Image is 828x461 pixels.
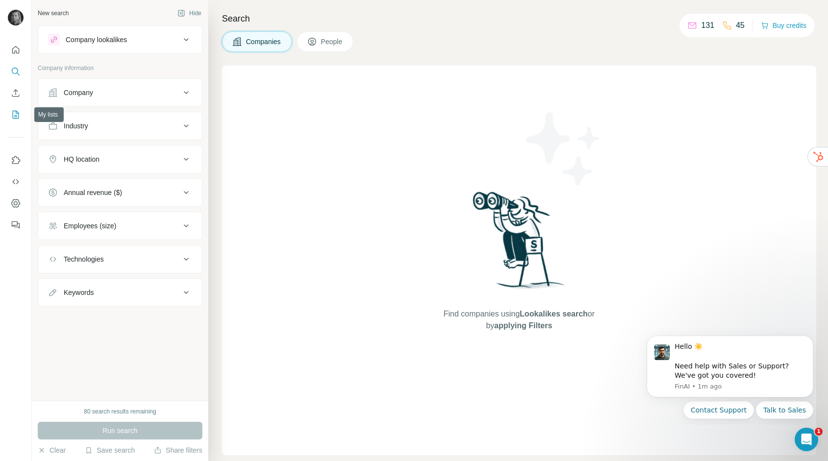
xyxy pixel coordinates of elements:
span: 1 [815,428,823,436]
span: Companies [246,37,282,47]
button: My lists [8,106,24,123]
button: Use Surfe on LinkedIn [8,151,24,169]
span: Lookalikes search [520,310,588,318]
div: Annual revenue ($) [64,188,122,197]
p: 45 [736,20,745,31]
button: Hide [170,6,208,21]
img: Surfe Illustration - Stars [519,105,608,193]
div: Industry [64,121,88,131]
button: Employees (size) [38,214,202,238]
button: Technologies [38,247,202,271]
div: 80 search results remaining [84,407,156,416]
button: Clear [38,445,66,455]
button: Annual revenue ($) [38,181,202,204]
button: Keywords [38,281,202,304]
button: Company [38,81,202,104]
button: HQ location [38,147,202,171]
img: Surfe Illustration - Woman searching with binoculars [468,189,570,298]
button: Save search [85,445,135,455]
div: Employees (size) [64,221,116,231]
iframe: Intercom notifications message [632,327,828,425]
div: New search [38,9,69,18]
button: Use Surfe API [8,173,24,191]
span: applying Filters [494,321,552,330]
button: Buy credits [761,19,806,32]
div: Keywords [64,288,94,297]
h4: Search [222,12,816,25]
button: Feedback [8,216,24,234]
span: Find companies using or by [440,308,597,332]
span: People [321,37,343,47]
div: Company lookalikes [66,35,127,45]
div: Company [64,88,93,97]
button: Search [8,63,24,80]
p: Company information [38,64,202,73]
button: Quick start [8,41,24,59]
button: Dashboard [8,194,24,212]
div: HQ location [64,154,99,164]
button: Enrich CSV [8,84,24,102]
button: Industry [38,114,202,138]
iframe: Intercom live chat [795,428,818,451]
img: Avatar [8,10,24,25]
button: Share filters [154,445,202,455]
button: Company lookalikes [38,28,202,51]
p: 131 [701,20,714,31]
div: Technologies [64,254,104,264]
